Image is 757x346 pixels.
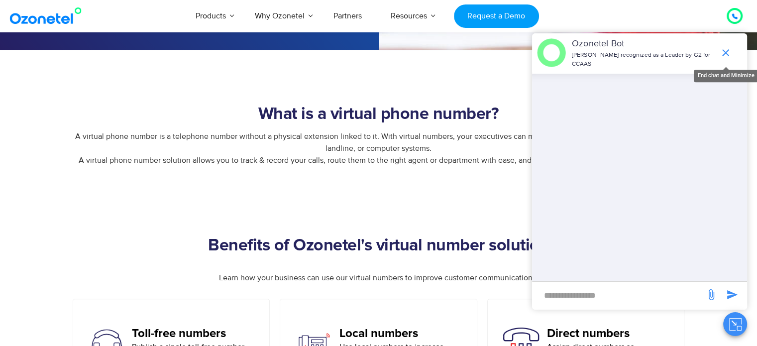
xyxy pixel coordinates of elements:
[339,327,462,341] h5: Local numbers
[219,273,538,283] span: Learn how your business can use our virtual numbers to improve customer communications.
[537,38,566,67] img: header
[132,327,254,341] h5: Toll-free numbers
[572,37,715,51] p: Ozonetel Bot
[68,105,690,124] h2: What is a virtual phone number?
[716,43,736,63] span: end chat or minimize
[537,287,700,305] div: new-msg-input
[68,236,690,256] h2: Benefits of Ozonetel's virtual number solution
[722,285,742,305] span: send message
[572,51,715,69] p: [PERSON_NAME] recognized as a Leader by G2 for CCAAS
[701,285,721,305] span: send message
[723,312,747,336] button: Close chat
[75,131,682,165] span: A virtual phone number is a telephone number without a physical extension linked to it. With virt...
[454,4,539,28] a: Request a Demo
